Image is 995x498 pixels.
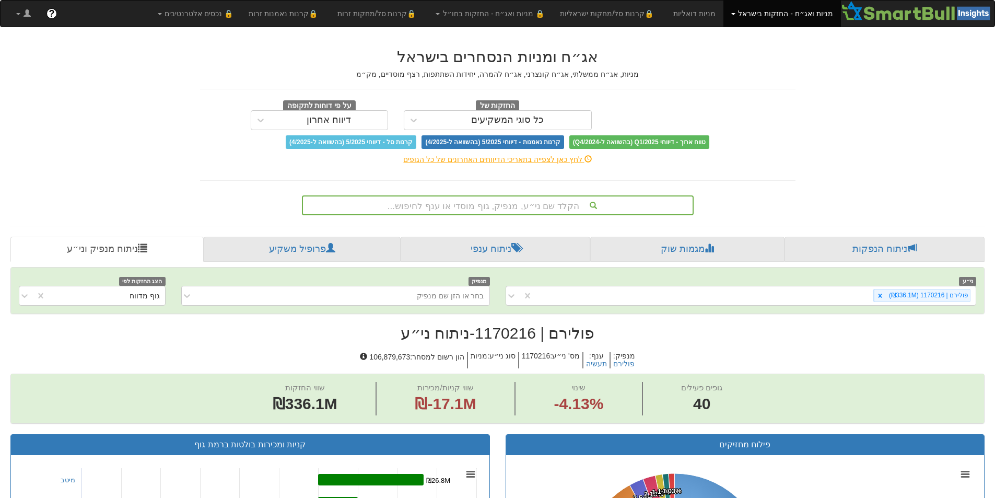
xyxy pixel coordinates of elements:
[467,352,518,368] h5: סוג ני״ע : מניות
[150,1,241,27] a: 🔒 נכסים אלטרנטיבים
[61,476,75,484] a: מיטב
[119,277,165,286] span: הצג החזקות לפי
[723,1,841,27] a: מניות ואג״ח - החזקות בישראל
[417,291,484,301] div: בחר או הזן שם מנפיק
[644,490,663,498] tspan: 2.18%
[658,488,677,495] tspan: 1.05%
[590,237,784,262] a: מגמות שוק
[241,1,330,27] a: 🔒קרנות נאמנות זרות
[19,440,482,449] h3: קניות ומכירות בולטות ברמת גוף
[469,277,490,286] span: מנפיק
[552,1,665,27] a: 🔒קרנות סל/מחקות ישראליות
[39,1,65,27] a: ?
[652,488,671,496] tspan: 1.26%
[662,487,682,495] tspan: 1.03%
[286,135,416,149] span: קרנות סל - דיווחי 5/2025 (בהשוואה ל-4/2025)
[571,383,586,392] span: שינוי
[665,1,723,27] a: מניות דואליות
[401,237,590,262] a: ניתוח ענפי
[554,393,603,415] span: -4.13%
[582,352,610,368] h5: ענף :
[613,360,635,368] button: פולירם
[285,383,325,392] span: שווי החזקות
[303,196,693,214] div: הקלד שם ני״ע, מנפיק, גוף מוסדי או ענף לחיפוש...
[610,352,638,368] h5: מנפיק :
[49,8,54,19] span: ?
[428,1,552,27] a: 🔒 מניות ואג״ח - החזקות בחו״ל
[10,237,204,262] a: ניתוח מנפיק וני״ע
[518,352,582,368] h5: מס' ני״ע : 1170216
[200,48,795,65] h2: אג״ח ומניות הנסחרים בישראל
[200,71,795,78] h5: מניות, אג״ח ממשלתי, אג״ח קונצרני, אג״ח להמרה, יחידות השתתפות, רצף מוסדיים, מק״מ
[586,360,607,368] button: תעשיה
[471,115,544,125] div: כל סוגי המשקיעים
[514,440,977,449] h3: פילוח מחזיקים
[283,100,356,112] span: על פי דוחות לתקופה
[130,291,160,301] div: גוף מדווח
[357,352,466,368] h5: הון רשום למסחר : 106,879,673
[307,115,351,125] div: דיווח אחרון
[415,395,476,412] span: ₪-17.1M
[959,277,976,286] span: ני״ע
[422,135,564,149] span: קרנות נאמנות - דיווחי 5/2025 (בהשוואה ל-4/2025)
[476,100,520,112] span: החזקות של
[204,237,400,262] a: פרופיל משקיע
[785,237,985,262] a: ניתוח הנפקות
[841,1,994,21] img: Smartbull
[426,477,450,484] tspan: ₪26.8M
[886,289,970,302] div: פולירם | 1170216 (₪336.1M)
[10,325,985,342] h2: פולירם | 1170216 - ניתוח ני״ע
[417,383,473,392] span: שווי קניות/מכירות
[681,383,722,392] span: גופים פעילים
[273,395,337,412] span: ₪336.1M
[192,154,803,165] div: לחץ כאן לצפייה בתאריכי הדיווחים האחרונים של כל הגופים
[569,135,709,149] span: טווח ארוך - דיווחי Q1/2025 (בהשוואה ל-Q4/2024)
[681,393,722,415] span: 40
[330,1,428,27] a: 🔒קרנות סל/מחקות זרות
